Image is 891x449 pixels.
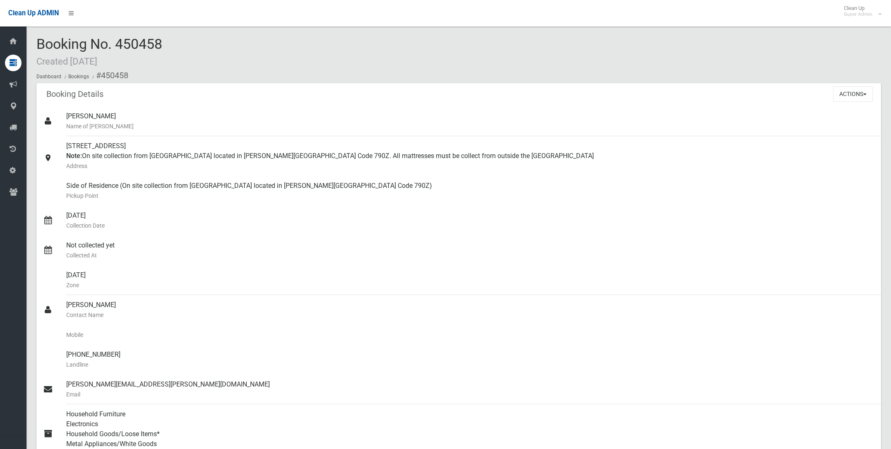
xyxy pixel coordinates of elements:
[66,330,874,340] small: Mobile
[844,11,872,17] small: Super Admin
[66,221,874,231] small: Collection Date
[90,68,128,83] li: #450458
[36,36,162,68] span: Booking No. 450458
[66,121,874,131] small: Name of [PERSON_NAME]
[833,86,873,102] button: Actions
[66,345,874,375] div: [PHONE_NUMBER]
[66,389,874,399] small: Email
[36,86,113,102] header: Booking Details
[66,295,874,325] div: [PERSON_NAME]
[66,161,874,171] small: Address
[66,136,874,176] div: [STREET_ADDRESS] On site collection from [GEOGRAPHIC_DATA] located in [PERSON_NAME][GEOGRAPHIC_DA...
[66,235,874,265] div: Not collected yet
[36,56,97,67] small: Created [DATE]
[66,176,874,206] div: Side of Residence (On site collection from [GEOGRAPHIC_DATA] located in [PERSON_NAME][GEOGRAPHIC_...
[66,206,874,235] div: [DATE]
[66,280,874,290] small: Zone
[66,360,874,370] small: Landline
[66,265,874,295] div: [DATE]
[66,191,874,201] small: Pickup Point
[66,375,874,404] div: [PERSON_NAME][EMAIL_ADDRESS][PERSON_NAME][DOMAIN_NAME]
[66,250,874,260] small: Collected At
[66,310,874,320] small: Contact Name
[36,74,61,79] a: Dashboard
[8,9,59,17] span: Clean Up ADMIN
[66,152,82,160] strong: Note:
[68,74,89,79] a: Bookings
[840,5,881,17] span: Clean Up
[36,375,881,404] a: [PERSON_NAME][EMAIL_ADDRESS][PERSON_NAME][DOMAIN_NAME]Email
[66,106,874,136] div: [PERSON_NAME]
